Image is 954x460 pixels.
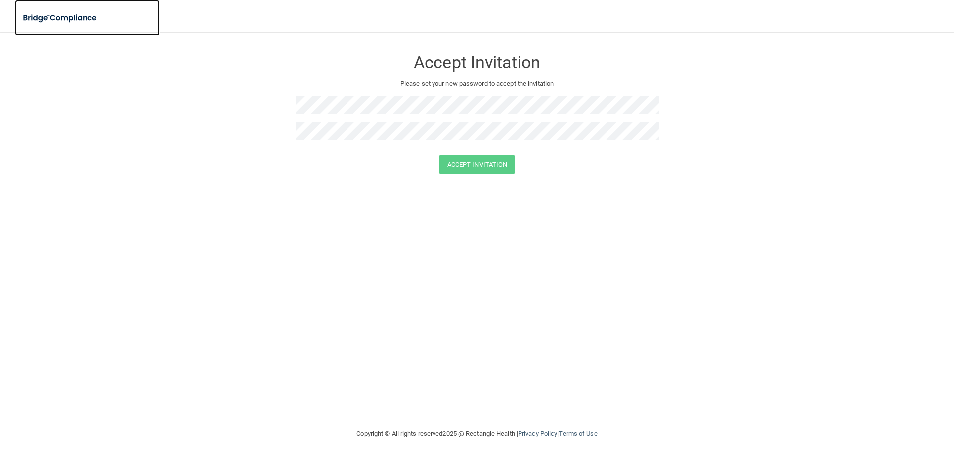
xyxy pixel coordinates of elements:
[296,418,659,450] div: Copyright © All rights reserved 2025 @ Rectangle Health | |
[15,8,106,28] img: bridge_compliance_login_screen.278c3ca4.svg
[296,53,659,72] h3: Accept Invitation
[303,78,651,90] p: Please set your new password to accept the invitation
[518,430,557,437] a: Privacy Policy
[559,430,597,437] a: Terms of Use
[439,155,516,174] button: Accept Invitation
